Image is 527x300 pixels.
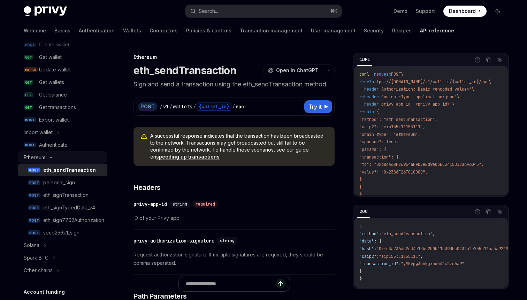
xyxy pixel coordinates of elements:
span: POST [28,205,40,210]
span: : [379,231,381,237]
span: A successful response indicates that the transaction has been broadcasted to the network. Transac... [150,132,328,160]
button: Ethereum [18,151,107,164]
div: Get wallet [39,53,62,61]
button: Copy the contents from the code block [484,55,493,64]
button: Open in ChatGPT [263,64,323,76]
span: ID of your Privy app. [133,214,335,222]
span: POST [28,168,40,173]
div: / [193,103,196,110]
button: Report incorrect code [473,207,482,216]
span: --data [359,109,374,115]
div: / [169,103,172,110]
a: PATCHUpdate wallet [18,63,107,76]
span: : [374,246,376,252]
span: curl [359,71,369,77]
div: Ethereum [24,153,45,162]
span: POST [28,180,40,185]
span: "sponsor": true, [359,139,398,145]
span: '{ [374,109,379,115]
a: Demo [394,8,407,15]
div: eth_sendTransaction [43,166,96,174]
p: Sign and send a transaction using the eth_sendTransaction method. [133,79,335,89]
span: "chain_type": "ethereum", [359,132,420,137]
button: Search...⌘K [185,5,342,17]
span: { [359,223,362,229]
div: Update wallet [39,66,71,74]
a: Connectors [150,22,178,39]
span: Headers [133,183,161,192]
div: Ethereum [133,54,335,61]
span: 'Authorization: Basic <encoded-value>' [379,86,472,92]
button: Import wallet [18,126,107,139]
span: "to": "0xd8dA6BF26964aF9D7eEd9e03E53415D37aA96045", [359,162,484,167]
div: rpc [236,103,244,110]
a: POSTeth_sign7702Authorization [18,214,107,226]
div: privy-app-id [133,201,167,208]
button: Other chains [18,264,107,277]
a: Security [364,22,384,39]
div: Search... [199,7,218,15]
span: "value": "0x2386F26FC10000", [359,169,428,175]
div: eth_signTypedData_v4 [43,203,95,212]
span: "params": { [359,147,386,152]
a: POSTpersonal_sign [18,176,107,189]
span: POST [391,71,401,77]
button: Toggle dark mode [492,6,503,17]
span: , [420,254,423,259]
a: GETGet wallet [18,51,107,63]
span: } [359,269,362,274]
span: POST [24,143,36,148]
span: "method" [359,231,379,237]
span: POST [28,193,40,198]
a: Support [416,8,435,15]
div: Export wallet [39,116,69,124]
span: "eip155:11155111" [379,254,420,259]
button: Solana [18,239,107,252]
span: : { [374,238,381,244]
button: Report incorrect code [473,55,482,64]
a: Transaction management [240,22,303,39]
div: Authenticate [39,141,68,149]
a: GETGet balance [18,89,107,101]
span: POST [28,218,40,223]
span: Try it [308,102,322,111]
button: Spark BTC [18,252,107,264]
span: 'Content-Type: application/json' [379,94,457,100]
a: GETGet wallets [18,76,107,89]
span: Request authorization signature. If multiple signatures are required, they should be comma separa... [133,251,335,267]
span: PATCH [24,67,38,72]
span: } [359,184,362,190]
span: string [220,238,235,244]
svg: Warning [140,133,147,140]
div: cURL [357,55,372,64]
span: GET [24,92,33,98]
span: } [359,276,362,282]
span: }' [359,192,364,198]
a: POSTExport wallet [18,114,107,126]
h1: eth_sendTransaction [133,64,236,77]
div: v1 [163,103,169,110]
div: eth_signTransaction [43,191,89,199]
a: Basics [54,22,70,39]
div: privy-authorization-signature [133,237,214,244]
span: --header [359,101,379,107]
span: "transaction": { [359,154,398,160]
div: Solana [24,241,39,249]
div: Import wallet [24,128,53,137]
button: Ask AI [495,55,504,64]
span: \ [457,94,459,100]
button: Try it [304,100,332,113]
span: "hash" [359,246,374,252]
a: Wallets [123,22,141,39]
a: Authentication [79,22,115,39]
div: 200 [357,207,370,216]
span: 'privy-app-id: <privy-app-id>' [379,101,452,107]
span: : [376,254,379,259]
span: "y90vpg3bnkjxhw541c2zc6a9" [401,261,464,267]
span: POST [28,230,40,236]
input: Ask a question... [186,276,276,291]
h5: Account funding [24,288,65,296]
span: "data" [359,238,374,244]
span: --url [359,79,372,85]
span: "caip2": "eip155:11155111", [359,124,425,130]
